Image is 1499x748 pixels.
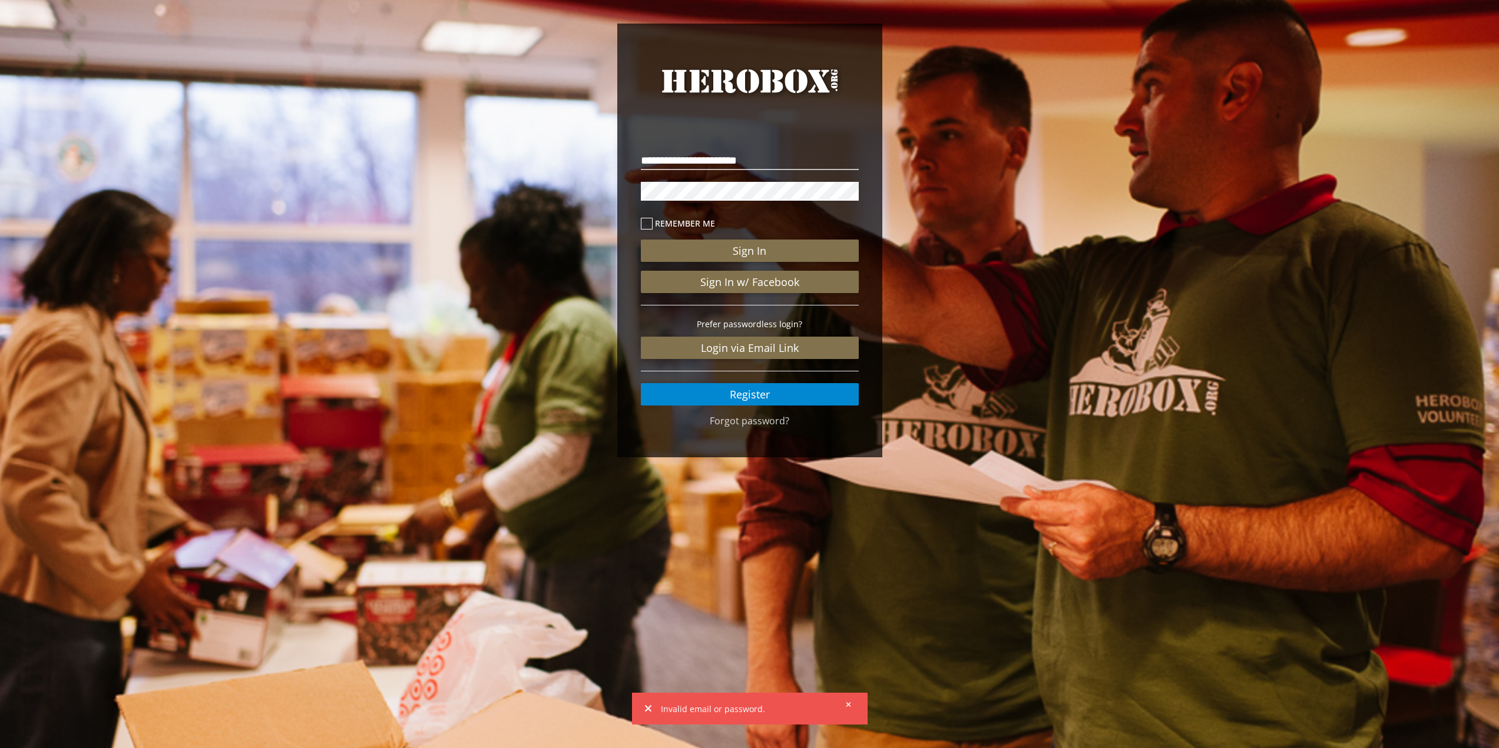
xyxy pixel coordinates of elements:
[641,217,859,230] label: Remember me
[661,702,838,716] span: Invalid email or password.
[710,414,789,427] a: Forgot password?
[641,337,859,359] a: Login via Email Link
[641,65,859,119] a: HeroBox
[641,240,859,262] button: Sign In
[641,317,859,331] p: Prefer passwordless login?
[641,383,859,405] a: Register
[641,271,859,293] a: Sign In w/ Facebook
